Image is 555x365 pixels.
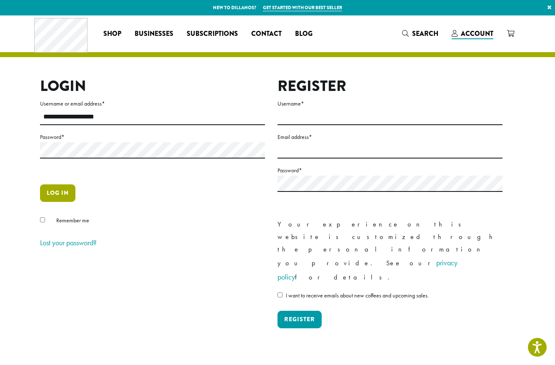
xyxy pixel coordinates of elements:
[277,311,322,328] button: Register
[135,29,173,39] span: Businesses
[277,165,502,176] label: Password
[277,258,457,282] a: privacy policy
[277,132,502,142] label: Email address
[412,29,438,38] span: Search
[187,29,238,39] span: Subscriptions
[295,29,312,39] span: Blog
[277,77,502,95] h2: Register
[97,27,128,40] a: Shop
[40,98,265,109] label: Username or email address
[56,216,89,224] span: Remember me
[103,29,121,39] span: Shop
[395,27,445,40] a: Search
[251,29,282,39] span: Contact
[277,292,282,297] input: I want to receive emails about new coffees and upcoming sales.
[40,132,265,142] label: Password
[263,4,342,11] a: Get started with our best seller
[40,238,97,247] a: Lost your password?
[277,98,502,109] label: Username
[277,218,502,284] p: Your experience on this website is customized through the personal information you provide. See o...
[40,184,75,202] button: Log in
[286,292,429,299] span: I want to receive emails about new coffees and upcoming sales.
[40,77,265,95] h2: Login
[461,29,493,38] span: Account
